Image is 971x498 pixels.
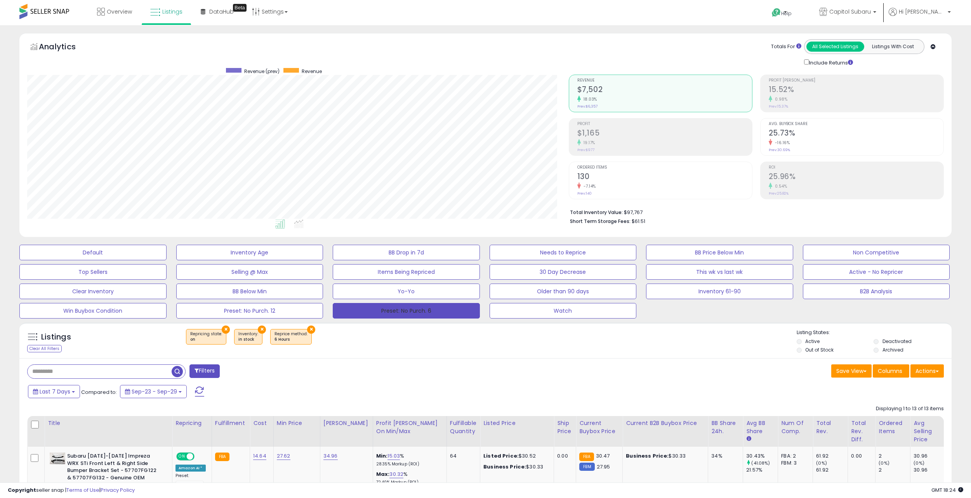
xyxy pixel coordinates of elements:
[483,419,551,427] div: Listed Price
[577,148,594,152] small: Prev: $977
[878,367,902,375] span: Columns
[193,453,206,460] span: OFF
[579,463,594,471] small: FBM
[490,284,637,299] button: Older than 90 days
[450,419,477,435] div: Fulfillable Quantity
[162,8,182,16] span: Listings
[914,460,924,466] small: (0%)
[746,419,775,435] div: Avg BB Share
[769,148,790,152] small: Prev: 30.69%
[483,463,526,470] b: Business Price:
[177,453,187,460] span: ON
[581,183,596,189] small: -7.14%
[222,326,230,334] button: ×
[570,218,631,225] b: Short Term Storage Fees:
[376,419,443,435] div: Profit [PERSON_NAME] on Min/Max
[882,338,912,345] label: Deactivated
[101,486,135,494] a: Privacy Policy
[450,453,474,460] div: 64
[8,487,135,494] div: seller snap | |
[806,42,864,52] button: All Selected Listings
[483,463,548,470] div: $30.33
[376,461,441,467] p: 28.35% Markup (ROI)
[798,58,862,67] div: Include Returns
[323,452,338,460] a: 34.96
[39,41,91,54] h5: Analytics
[274,331,307,343] span: Reprice method :
[490,303,637,319] button: Watch
[233,4,247,12] div: Tooltip anchor
[376,453,441,467] div: %
[879,460,889,466] small: (0%)
[746,467,778,474] div: 21.57%
[190,337,222,342] div: on
[646,284,793,299] button: Inventory 61-90
[577,191,592,196] small: Prev: 140
[557,453,570,460] div: 0.00
[805,347,834,353] label: Out of Stock
[626,453,702,460] div: $30.33
[772,140,790,146] small: -16.16%
[19,303,167,319] button: Win Buybox Condition
[914,419,942,444] div: Avg Selling Price
[490,264,637,280] button: 30 Day Decrease
[81,388,117,396] span: Compared to:
[389,470,403,478] a: 30.32
[387,452,400,460] a: 15.03
[258,326,266,334] button: ×
[769,172,943,183] h2: 25.96%
[570,207,938,216] li: $97,767
[376,471,441,485] div: %
[274,337,307,342] div: 6 Hours
[781,419,809,435] div: Num of Comp.
[769,191,789,196] small: Prev: 25.82%
[50,453,65,464] img: 41yA2w65ZWL._SL40_.jpg
[48,419,169,427] div: Title
[19,264,167,280] button: Top Sellers
[851,453,869,460] div: 0.00
[596,452,610,460] span: 30.47
[711,419,740,435] div: BB Share 24h.
[781,460,807,467] div: FBM: 3
[816,419,844,435] div: Total Rev.
[333,303,480,319] button: Preset: No Purch. 6
[772,96,788,102] small: 0.98%
[914,453,945,460] div: 30.96
[107,8,132,16] span: Overview
[803,284,950,299] button: B2B Analysis
[175,465,206,472] div: Amazon AI *
[175,419,208,427] div: Repricing
[577,165,752,170] span: Ordered Items
[769,165,943,170] span: ROI
[831,364,872,378] button: Save View
[910,364,944,378] button: Actions
[175,473,206,491] div: Preset:
[816,453,848,460] div: 61.92
[769,129,943,139] h2: 25.73%
[490,245,637,260] button: Needs to Reprice
[238,337,258,342] div: in stock
[751,460,770,466] small: (41.08%)
[876,405,944,413] div: Displaying 1 to 13 of 13 items
[597,463,610,470] span: 27.95
[40,388,70,395] span: Last 7 Days
[190,331,222,343] span: Repricing state :
[816,460,827,466] small: (0%)
[238,331,258,343] span: Inventory :
[899,8,945,16] span: Hi [PERSON_NAME]
[803,264,950,280] button: Active - No Repricer
[176,264,323,280] button: Selling @ Max
[277,452,290,460] a: 27.62
[879,467,910,474] div: 2
[873,364,909,378] button: Columns
[577,172,752,183] h2: 130
[19,284,167,299] button: Clear Inventory
[333,264,480,280] button: Items Being Repriced
[277,419,317,427] div: Min Price
[323,419,370,427] div: [PERSON_NAME]
[769,104,788,109] small: Prev: 15.37%
[8,486,36,494] strong: Copyright
[746,453,778,460] div: 30.43%
[781,453,807,460] div: FBA: 2
[882,347,903,353] label: Archived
